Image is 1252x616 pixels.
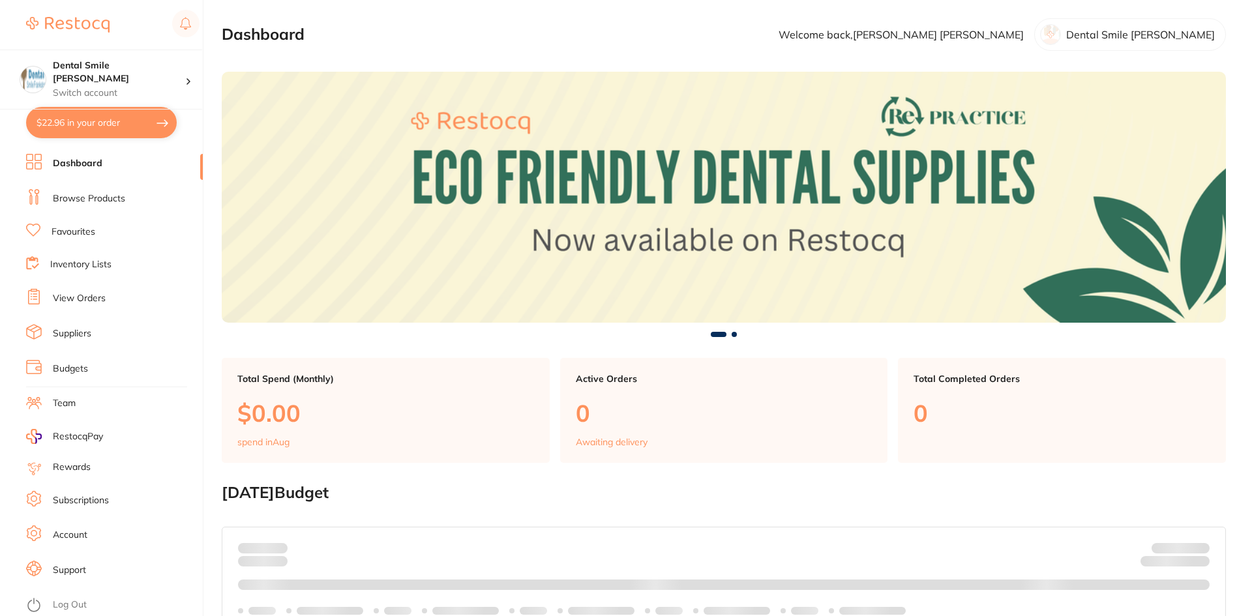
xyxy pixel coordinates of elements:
p: Labels extended [839,606,906,616]
p: month [238,553,288,569]
a: RestocqPay [26,429,103,444]
a: Total Completed Orders0 [898,358,1226,463]
a: Active Orders0Awaiting delivery [560,358,888,463]
p: $0.00 [237,400,534,426]
img: RestocqPay [26,429,42,444]
a: Budgets [53,362,88,375]
p: Total Spend (Monthly) [237,374,534,384]
p: Switch account [53,87,185,100]
a: Support [53,564,86,577]
p: Labels [655,606,683,616]
h2: Dashboard [222,25,305,44]
p: 0 [576,400,872,426]
a: Suppliers [53,327,91,340]
a: Dashboard [53,157,102,170]
img: Dashboard [222,72,1226,323]
p: Labels [520,606,547,616]
p: Labels extended [432,606,499,616]
p: spend in Aug [237,437,290,447]
a: Rewards [53,461,91,474]
h4: Dental Smile Frankston [53,59,185,85]
p: Labels extended [568,606,634,616]
p: Labels [248,606,276,616]
a: View Orders [53,292,106,305]
p: Active Orders [576,374,872,384]
p: Spent: [238,543,288,553]
img: Dental Smile Frankston [20,66,46,92]
a: Favourites [52,226,95,239]
p: Budget: [1152,543,1210,553]
strong: $NaN [1184,542,1210,554]
strong: $0.00 [265,542,288,554]
p: Labels [791,606,818,616]
a: Subscriptions [53,494,109,507]
a: Account [53,529,87,542]
p: Labels extended [297,606,363,616]
img: Restocq Logo [26,17,110,33]
p: Welcome back, [PERSON_NAME] [PERSON_NAME] [779,29,1024,40]
strong: $0.00 [1187,558,1210,570]
p: Labels [384,606,411,616]
a: Log Out [53,598,87,611]
p: Remaining: [1140,553,1210,569]
a: Total Spend (Monthly)$0.00spend inAug [222,358,550,463]
p: Labels extended [704,606,770,616]
span: RestocqPay [53,430,103,443]
a: Inventory Lists [50,258,112,271]
button: Log Out [26,595,199,616]
p: Awaiting delivery [576,437,648,447]
a: Restocq Logo [26,10,110,40]
p: Total Completed Orders [914,374,1210,384]
button: $22.96 in your order [26,107,177,138]
p: Dental Smile [PERSON_NAME] [1066,29,1215,40]
h2: [DATE] Budget [222,484,1226,502]
p: 0 [914,400,1210,426]
a: Browse Products [53,192,125,205]
a: Team [53,397,76,410]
